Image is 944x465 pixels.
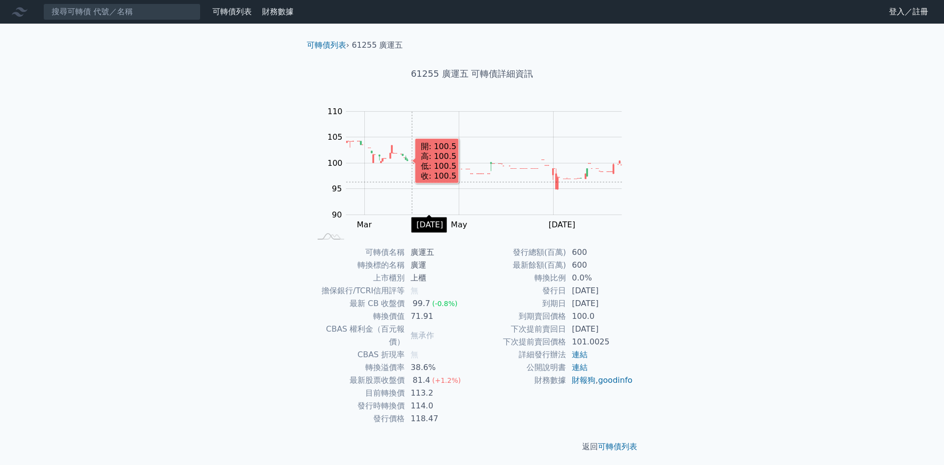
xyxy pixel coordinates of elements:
td: 71.91 [405,310,472,323]
td: 101.0025 [566,336,633,348]
tspan: Mar [357,220,372,229]
td: CBAS 權利金（百元報價） [311,323,405,348]
a: 可轉債列表 [212,7,252,16]
a: goodinfo [598,375,632,385]
td: 上市櫃別 [311,272,405,284]
td: 轉換比例 [472,272,566,284]
td: CBAS 折現率 [311,348,405,361]
tspan: 90 [332,210,342,219]
td: [DATE] [566,323,633,336]
tspan: May [451,220,467,229]
td: 最新 CB 收盤價 [311,297,405,310]
a: 可轉債列表 [307,40,346,50]
td: 600 [566,259,633,272]
td: 600 [566,246,633,259]
td: 最新餘額(百萬) [472,259,566,272]
td: 118.47 [405,412,472,425]
td: 114.0 [405,400,472,412]
td: 發行總額(百萬) [472,246,566,259]
td: 上櫃 [405,272,472,284]
td: [DATE] [566,297,633,310]
td: 轉換價值 [311,310,405,323]
td: 0.0% [566,272,633,284]
li: 61255 廣運五 [352,39,403,51]
td: 轉換標的名稱 [311,259,405,272]
td: 100.0 [566,310,633,323]
tspan: 95 [332,184,342,193]
td: 下次提前賣回日 [472,323,566,336]
td: 可轉債名稱 [311,246,405,259]
tspan: [DATE] [549,220,575,229]
a: 可轉債列表 [598,442,637,451]
tspan: 110 [327,107,343,116]
span: 無承作 [411,331,434,340]
td: 發行日 [472,284,566,297]
td: 轉換溢價率 [311,361,405,374]
td: 發行時轉換價 [311,400,405,412]
td: 廣運 [405,259,472,272]
td: 38.6% [405,361,472,374]
td: 113.2 [405,387,472,400]
tspan: 100 [327,158,343,168]
td: [DATE] [566,284,633,297]
td: 到期賣回價格 [472,310,566,323]
li: › [307,39,349,51]
span: (+1.2%) [432,376,461,384]
td: 到期日 [472,297,566,310]
input: 搜尋可轉債 代號／名稱 [43,3,201,20]
td: 詳細發行辦法 [472,348,566,361]
a: 財報狗 [572,375,595,385]
span: 無 [411,286,418,295]
a: 連結 [572,350,588,359]
a: 連結 [572,363,588,372]
h1: 61255 廣運五 可轉債詳細資訊 [299,67,645,81]
td: 發行價格 [311,412,405,425]
td: , [566,374,633,387]
div: 99.7 [411,297,432,310]
tspan: 105 [327,132,343,142]
td: 財務數據 [472,374,566,387]
span: (-0.8%) [432,300,458,308]
span: 無 [411,350,418,359]
g: Chart [322,107,637,229]
div: 81.4 [411,374,432,387]
td: 最新股票收盤價 [311,374,405,387]
a: 財務數據 [262,7,294,16]
td: 公開說明書 [472,361,566,374]
td: 下次提前賣回價格 [472,336,566,348]
td: 廣運五 [405,246,472,259]
td: 擔保銀行/TCRI信用評等 [311,284,405,297]
a: 登入／註冊 [881,4,936,20]
td: 目前轉換價 [311,387,405,400]
p: 返回 [299,441,645,453]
